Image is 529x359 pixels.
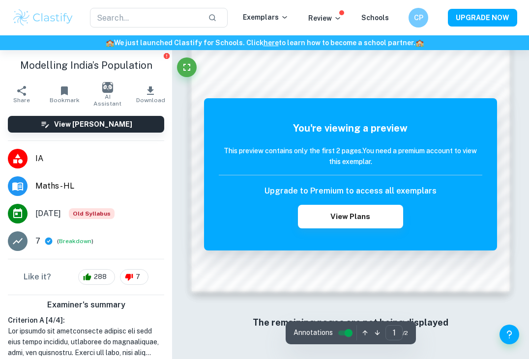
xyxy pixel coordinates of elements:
[177,57,197,77] button: Fullscreen
[35,153,164,165] span: IA
[54,119,132,130] h6: View [PERSON_NAME]
[8,116,164,133] button: View [PERSON_NAME]
[90,8,200,28] input: Search...
[403,329,408,337] span: / 2
[448,9,517,27] button: UPGRADE NOW
[219,121,482,136] h5: You're viewing a preview
[8,315,164,326] h6: Criterion A [ 4 / 4 ]:
[264,39,279,47] a: here
[294,328,333,338] span: Annotations
[163,52,170,59] button: Report issue
[361,14,389,22] a: Schools
[102,82,113,93] img: AI Assistant
[264,185,437,197] h6: Upgrade to Premium to access all exemplars
[413,12,424,23] h6: CP
[106,39,114,47] span: 🏫
[43,81,87,108] button: Bookmark
[308,13,342,24] p: Review
[211,316,490,330] h6: The remaining pages are not being displayed
[92,93,123,107] span: AI Assistant
[86,81,129,108] button: AI Assistant
[12,8,74,28] img: Clastify logo
[8,326,164,358] h1: Lor ipsumdo sit ametconsecte adipisc eli sedd eius tempo incididu, utlaboree do magnaaliquae, adm...
[298,205,403,228] button: View Plans
[409,8,428,28] button: CP
[35,180,164,192] span: Maths - HL
[415,39,424,47] span: 🏫
[500,325,519,344] button: Help and Feedback
[219,145,482,167] h6: This preview contains only the first 2 pages. You need a premium account to view this exemplar.
[8,58,164,73] h1: Modelling India’s Population
[69,208,115,219] span: Old Syllabus
[24,271,51,283] h6: Like it?
[59,237,91,246] button: Breakdown
[4,299,168,311] h6: Examiner's summary
[35,208,61,220] span: [DATE]
[57,237,93,246] span: ( )
[69,208,115,219] div: Although this IA is written for the old math syllabus (last exam in November 2020), the current I...
[2,37,527,48] h6: We just launched Clastify for Schools. Click to learn how to become a school partner.
[136,97,165,104] span: Download
[243,12,289,23] p: Exemplars
[130,272,146,282] span: 7
[50,97,80,104] span: Bookmark
[35,235,40,247] p: 7
[88,272,112,282] span: 288
[129,81,173,108] button: Download
[13,97,30,104] span: Share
